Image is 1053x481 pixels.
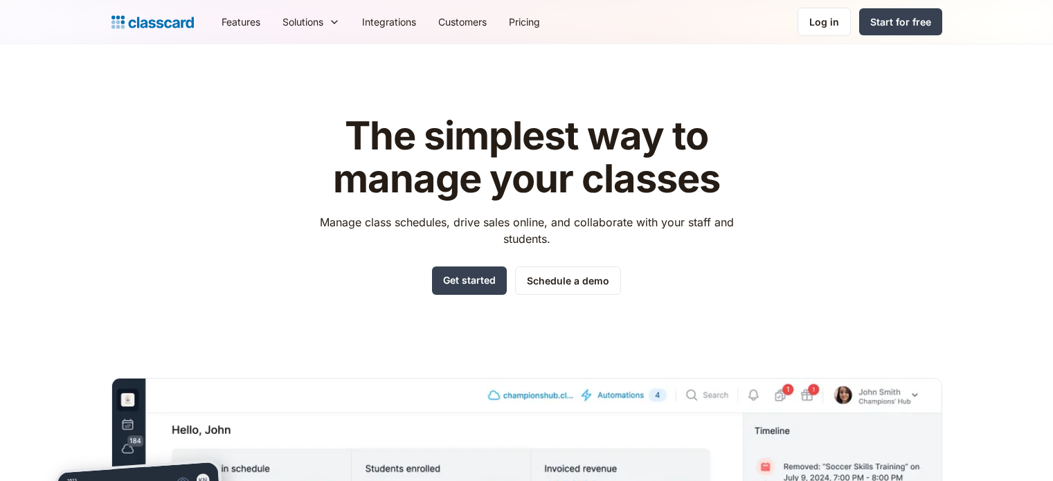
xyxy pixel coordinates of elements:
[307,214,746,247] p: Manage class schedules, drive sales online, and collaborate with your staff and students.
[210,6,271,37] a: Features
[111,12,194,32] a: Logo
[809,15,839,29] div: Log in
[351,6,427,37] a: Integrations
[282,15,323,29] div: Solutions
[859,8,942,35] a: Start for free
[307,115,746,200] h1: The simplest way to manage your classes
[427,6,498,37] a: Customers
[432,266,507,295] a: Get started
[798,8,851,36] a: Log in
[515,266,621,295] a: Schedule a demo
[870,15,931,29] div: Start for free
[498,6,551,37] a: Pricing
